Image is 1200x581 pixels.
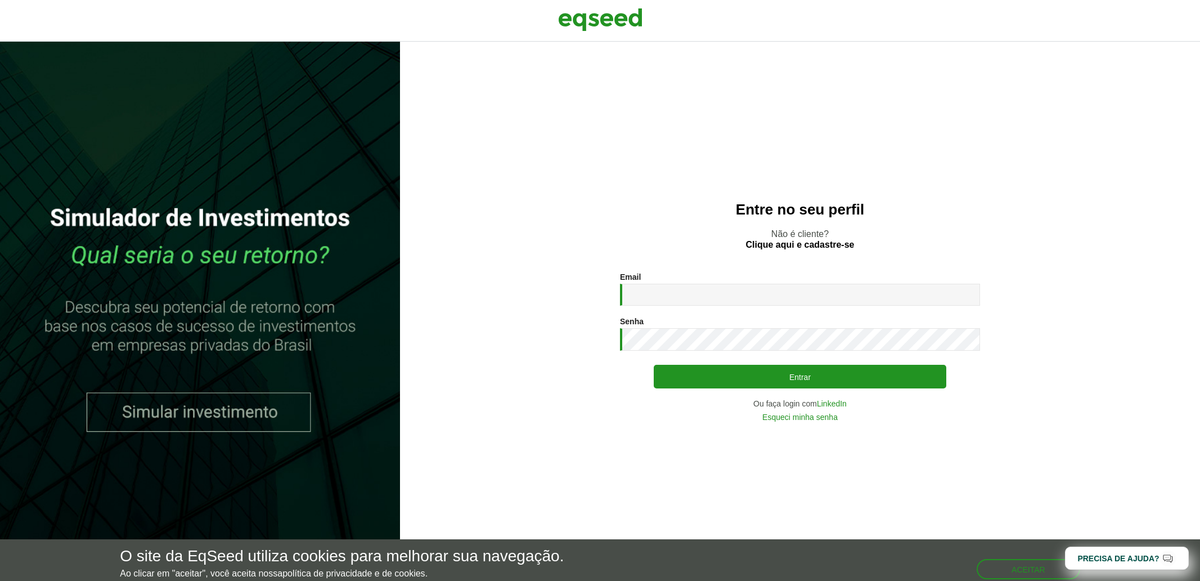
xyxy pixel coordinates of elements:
[746,240,855,249] a: Clique aqui e cadastre-se
[120,548,564,565] h5: O site da EqSeed utiliza cookies para melhorar sua navegação.
[558,6,642,34] img: EqSeed Logo
[977,559,1080,579] button: Aceitar
[282,569,425,578] a: política de privacidade e de cookies
[620,273,641,281] label: Email
[762,413,838,421] a: Esqueci minha senha
[620,400,980,408] div: Ou faça login com
[654,365,946,388] button: Entrar
[620,318,644,325] label: Senha
[817,400,847,408] a: LinkedIn
[423,202,1177,218] h2: Entre no seu perfil
[120,568,564,579] p: Ao clicar em "aceitar", você aceita nossa .
[423,229,1177,250] p: Não é cliente?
